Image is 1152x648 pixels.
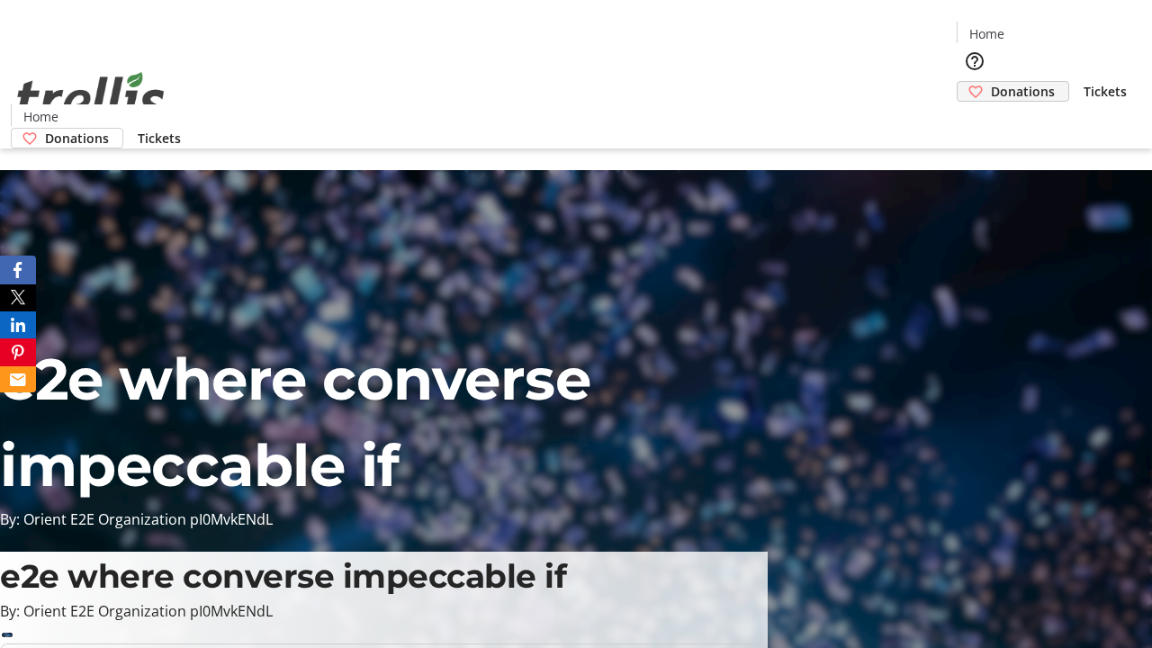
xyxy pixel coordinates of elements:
[23,107,58,126] span: Home
[12,107,69,126] a: Home
[957,43,993,79] button: Help
[957,81,1069,102] a: Donations
[11,128,123,148] a: Donations
[138,129,181,148] span: Tickets
[1084,82,1127,101] span: Tickets
[45,129,109,148] span: Donations
[958,24,1015,43] a: Home
[123,129,195,148] a: Tickets
[11,52,171,142] img: Orient E2E Organization pI0MvkENdL's Logo
[957,102,993,138] button: Cart
[991,82,1055,101] span: Donations
[969,24,1004,43] span: Home
[1069,82,1141,101] a: Tickets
